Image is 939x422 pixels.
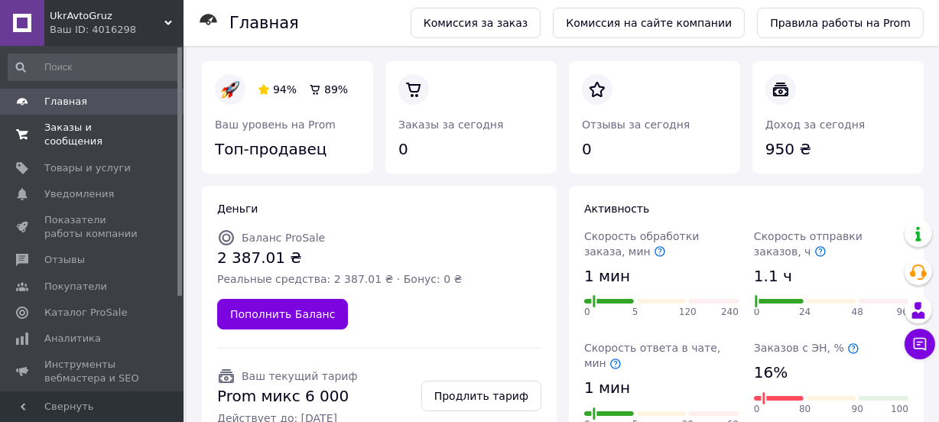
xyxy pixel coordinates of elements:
[421,381,541,411] a: Продлить тариф
[324,83,348,96] span: 89%
[754,403,760,416] span: 0
[891,403,908,416] span: 100
[905,329,935,359] button: Чат с покупателем
[44,332,101,346] span: Аналитика
[44,121,141,148] span: Заказы и сообщения
[679,306,697,319] span: 120
[799,403,811,416] span: 80
[584,377,630,399] span: 1 мин
[242,370,357,382] span: Ваш текущий тариф
[217,271,462,287] span: Реальные средства: 2 387.01 ₴ · Бонус: 0 ₴
[44,358,141,385] span: Инструменты вебмастера и SEO
[852,306,863,319] span: 48
[217,385,357,407] span: Prom микс 6 000
[799,306,811,319] span: 24
[217,203,258,215] span: Деньги
[44,253,85,267] span: Отзывы
[632,306,638,319] span: 5
[754,362,788,384] span: 16%
[757,8,924,38] a: Правила работы на Prom
[754,342,859,354] span: Заказов с ЭН, %
[897,306,908,319] span: 96
[217,247,462,269] span: 2 387.01 ₴
[8,54,180,81] input: Поиск
[584,203,649,215] span: Активность
[273,83,297,96] span: 94%
[852,403,863,416] span: 90
[584,306,590,319] span: 0
[229,14,299,32] h1: Главная
[44,187,114,201] span: Уведомления
[411,8,541,38] a: Комиссия за заказ
[584,230,699,258] span: Скорость обработки заказа, мин
[217,299,348,329] a: Пополнить Баланс
[50,9,164,23] span: UkrAvtoGruz
[50,23,184,37] div: Ваш ID: 4016298
[44,280,107,294] span: Покупатели
[44,306,127,320] span: Каталог ProSale
[44,213,141,241] span: Показатели работы компании
[44,95,87,109] span: Главная
[553,8,745,38] a: Комиссия на сайте компании
[44,161,131,175] span: Товары и услуги
[242,232,325,244] span: Баланс ProSale
[754,265,792,287] span: 1.1 ч
[754,230,863,258] span: Скорость отправки заказов, ч
[754,306,760,319] span: 0
[584,342,720,369] span: Скорость ответа в чате, мин
[721,306,739,319] span: 240
[584,265,630,287] span: 1 мин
